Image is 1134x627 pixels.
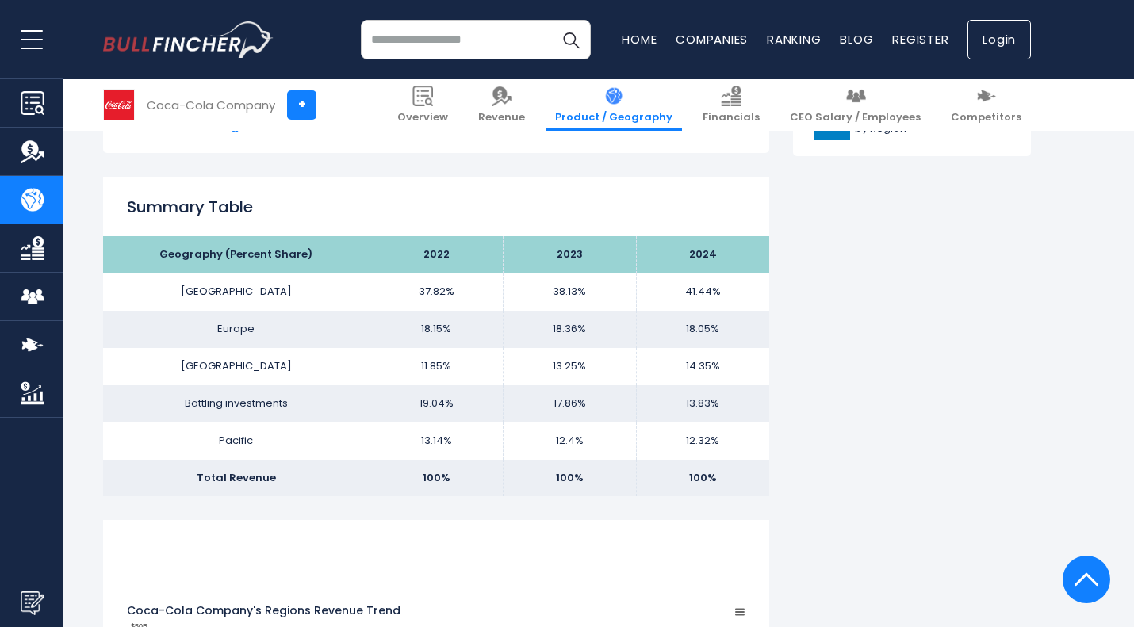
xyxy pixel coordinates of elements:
span: Financials [703,111,760,124]
button: Search [551,20,591,59]
a: CEO Salary / Employees [780,79,930,131]
td: [GEOGRAPHIC_DATA] [103,273,370,311]
td: 19.04% [370,385,503,422]
a: Companies [676,31,748,48]
a: Ranking [767,31,821,48]
td: 18.36% [503,311,636,348]
td: 100% [370,460,503,497]
a: + [287,90,316,120]
img: KO logo [104,90,134,120]
td: 18.05% [636,311,769,348]
img: bullfincher logo [103,21,274,58]
a: Register [892,31,948,48]
a: Go to homepage [103,21,274,58]
td: 11.85% [370,348,503,385]
td: 14.35% [636,348,769,385]
th: 2023 [503,236,636,273]
tspan: Coca-Cola Company's Regions Revenue Trend [127,603,400,619]
td: Pacific [103,422,370,460]
td: 37.82% [370,273,503,311]
span: CEO Salary / Employees [790,111,921,124]
a: Login [967,20,1031,59]
h2: Summary Table [127,195,745,219]
a: Competitors [941,79,1031,131]
td: 38.13% [503,273,636,311]
td: Europe [103,311,370,348]
td: 41.44% [636,273,769,311]
td: 12.32% [636,422,769,460]
a: Financials [693,79,769,131]
span: Revenue [478,111,525,124]
td: 18.15% [370,311,503,348]
td: 13.14% [370,422,503,460]
td: [GEOGRAPHIC_DATA] [103,348,370,385]
span: Product / Geography [555,111,672,124]
th: 2022 [370,236,503,273]
a: Product / Geography [546,79,682,131]
div: Coca-Cola Company [147,96,275,114]
span: Competitors [951,111,1021,124]
a: Overview [388,79,458,131]
td: 100% [503,460,636,497]
span: Overview [397,111,448,124]
td: 17.86% [503,385,636,422]
td: Total Revenue [103,460,370,497]
td: 100% [636,460,769,497]
a: Revenue [469,79,534,131]
td: 13.25% [503,348,636,385]
th: 2024 [636,236,769,273]
td: 13.83% [636,385,769,422]
td: Bottling investments [103,385,370,422]
a: Blog [840,31,873,48]
th: Geography (Percent Share) [103,236,370,273]
a: Home [622,31,657,48]
td: 12.4% [503,422,636,460]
